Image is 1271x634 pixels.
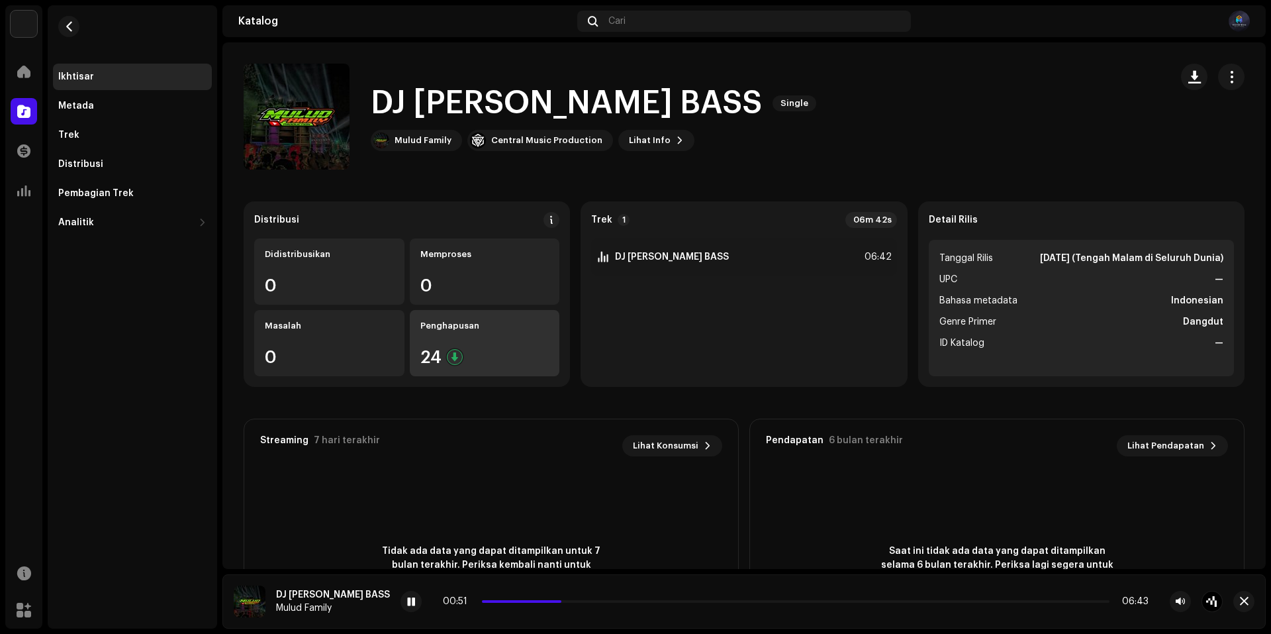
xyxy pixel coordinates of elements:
span: Lihat Pendapatan [1127,433,1204,459]
span: Saat ini tidak ada data yang dapat ditampilkan selama 6 bulan terakhir. Periksa lagi segera untuk... [878,545,1116,586]
strong: Trek [591,215,612,225]
div: DJ [PERSON_NAME] BASS [276,590,390,600]
span: Cari [608,16,626,26]
div: 00:51 [443,596,477,607]
strong: Detail Rilis [929,215,978,225]
button: Lihat Pendapatan [1117,435,1228,456]
div: Metada [58,101,94,111]
h1: DJ [PERSON_NAME] BASS [371,82,762,125]
re-m-nav-item: Metada [53,93,212,119]
span: Lihat Info [629,127,671,154]
re-m-nav-item: Pembagian Trek [53,180,212,207]
strong: Indonesian [1171,293,1223,309]
span: Tanggal Rilis [939,250,993,266]
span: Bahasa metadata [939,293,1017,309]
div: Pembagian Trek [58,188,134,199]
button: Lihat Info [618,130,694,151]
img: 1838bf72-5481-45fc-809b-9820a0101654 [234,586,265,617]
strong: Dangdut [1183,314,1223,330]
div: Penghapusan [420,321,549,331]
div: 6 bulan terakhir [829,435,903,446]
re-m-nav-item: Distribusi [53,151,212,178]
div: Analitik [58,217,94,228]
div: Didistribusikan [265,249,394,260]
div: Distribusi [254,215,299,225]
span: Genre Primer [939,314,996,330]
img: 64f15ab7-a28a-4bb5-a164-82594ec98160 [11,11,37,37]
strong: DJ [PERSON_NAME] BASS [615,252,729,262]
div: Ikhtisar [58,72,94,82]
img: 60b6db7b-c5d3-4588-afa3-9c239d7ac813 [1229,11,1250,32]
div: 7 hari terakhir [314,435,380,446]
span: Single [773,95,816,111]
span: UPC [939,272,957,288]
div: Masalah [265,321,394,331]
button: Lihat Konsumsi [622,435,722,456]
re-m-nav-item: Trek [53,122,212,148]
img: 549fe493-5cc7-4275-be67-b5d157f94793 [470,132,486,148]
div: 06:43 [1115,596,1149,607]
span: ID Katalog [939,335,984,351]
div: Mulud Family [395,135,451,146]
img: b3dd2447-b90f-49b3-b2c5-dd9807522524 [373,132,389,148]
re-m-nav-dropdown: Analitik [53,209,212,236]
div: Trek [58,130,79,140]
div: Katalog [238,16,572,26]
div: Memproses [420,249,549,260]
div: Pendapatan [766,435,824,446]
span: Lihat Konsumsi [633,433,698,459]
div: Streaming [260,435,308,446]
div: Central Music Production [491,135,602,146]
div: Distribusi [58,159,103,170]
strong: — [1215,272,1223,288]
div: Mulud Family [276,603,390,613]
p-badge: 1 [618,214,630,226]
re-m-nav-item: Ikhtisar [53,64,212,90]
strong: — [1215,335,1223,351]
strong: [DATE] (Tengah Malam di Seluruh Dunia) [1040,250,1223,266]
span: Tidak ada data yang dapat ditampilkan untuk 7 bulan terakhir. Periksa kembali nanti untuk pembaruan. [372,545,610,586]
div: 06m 42s [845,212,897,228]
div: 06:42 [863,249,892,265]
